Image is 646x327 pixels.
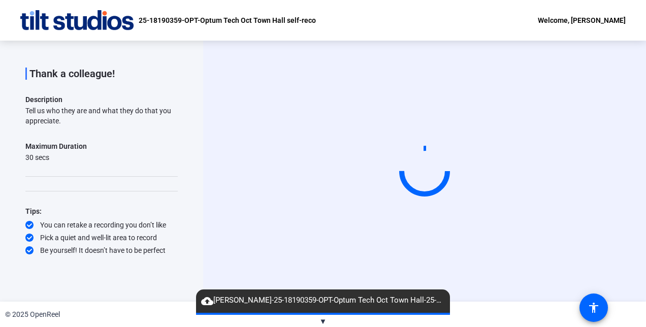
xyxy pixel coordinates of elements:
[196,295,450,307] span: [PERSON_NAME]-25-18190359-OPT-Optum Tech Oct Town Hall-25-18190359-OPT-Optum Tech Oct Town Hall s...
[25,205,178,217] div: Tips:
[139,14,316,26] p: 25-18190359-OPT-Optum Tech Oct Town Hall self-reco
[588,302,600,314] mat-icon: accessibility
[319,317,327,326] span: ▼
[201,295,213,307] mat-icon: cloud_upload
[25,106,178,126] div: Tell us who they are and what they do that you appreciate.
[25,140,87,152] div: Maximum Duration
[25,245,178,255] div: Be yourself! It doesn’t have to be perfect
[25,220,178,230] div: You can retake a recording you don’t like
[20,10,134,30] img: OpenReel logo
[29,68,178,80] p: Thank a colleague!
[25,152,87,162] div: 30 secs
[25,93,178,106] p: Description
[5,309,60,320] div: © 2025 OpenReel
[25,233,178,243] div: Pick a quiet and well-lit area to record
[538,14,626,26] div: Welcome, [PERSON_NAME]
